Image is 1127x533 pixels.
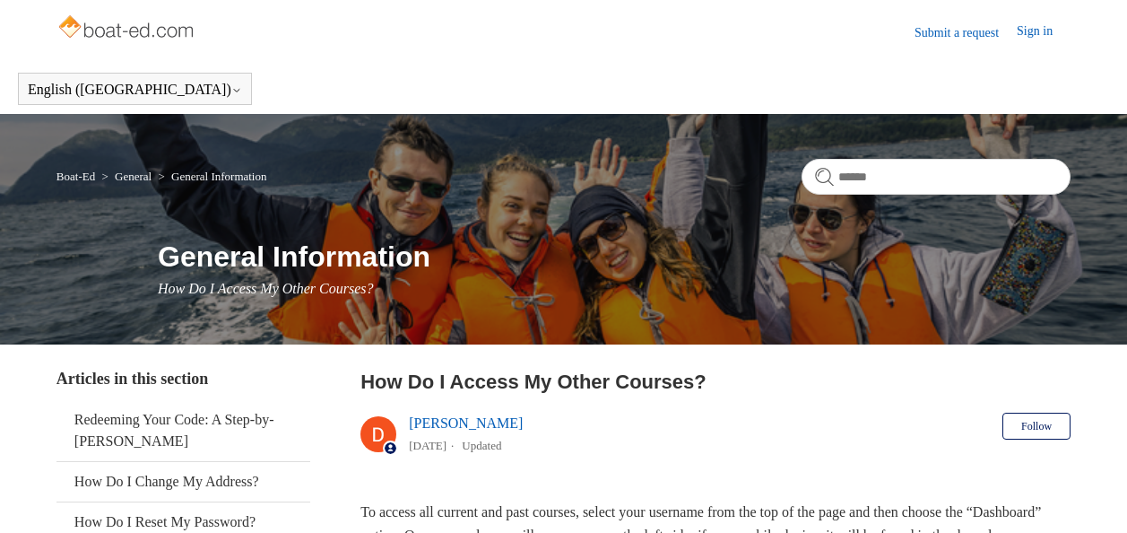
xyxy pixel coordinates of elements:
a: Boat-Ed [56,170,95,183]
a: [PERSON_NAME] [409,415,523,431]
img: Boat-Ed Help Center home page [56,11,199,47]
a: Redeeming Your Code: A Step-by-[PERSON_NAME] [56,400,310,461]
a: Submit a request [915,23,1017,42]
li: General Information [154,170,266,183]
h1: General Information [158,235,1071,278]
li: Boat-Ed [56,170,99,183]
div: Live chat [1080,486,1127,533]
span: Articles in this section [56,370,208,388]
a: How Do I Change My Address? [56,462,310,502]
a: General [115,170,152,183]
button: English ([GEOGRAPHIC_DATA]) [28,82,242,98]
li: Updated [462,439,501,452]
h2: How Do I Access My Other Courses? [360,367,1071,397]
a: General Information [171,170,266,183]
input: Search [802,159,1071,195]
button: Follow Article [1002,413,1071,440]
li: General [98,170,154,183]
time: 03/01/2024, 16:24 [409,439,446,452]
a: Sign in [1017,22,1071,43]
span: How Do I Access My Other Courses? [158,281,374,296]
